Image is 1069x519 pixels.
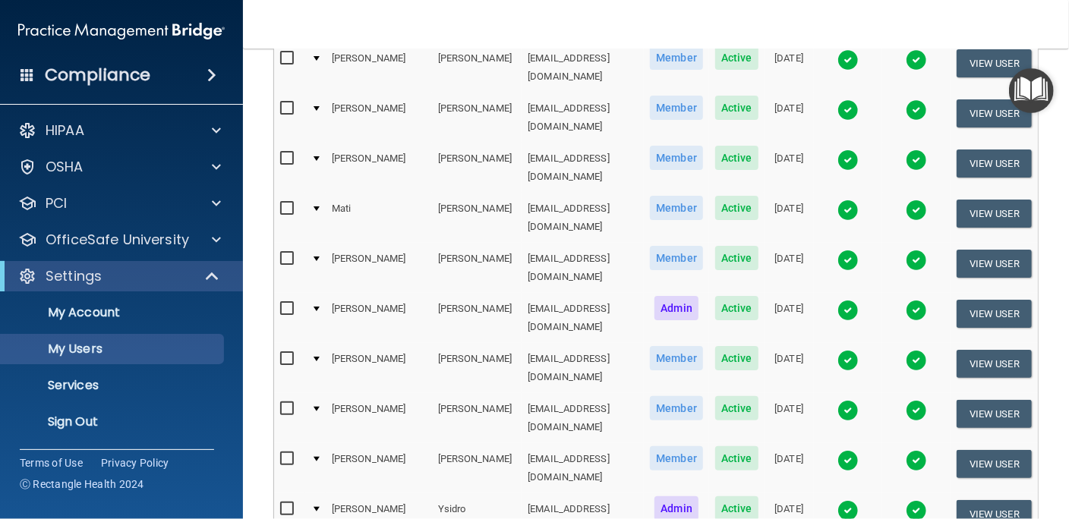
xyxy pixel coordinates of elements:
p: HIPAA [46,121,84,140]
img: tick.e7d51cea.svg [906,250,927,271]
td: [EMAIL_ADDRESS][DOMAIN_NAME] [522,393,644,443]
a: Terms of Use [20,455,83,470]
p: Services [10,378,217,393]
img: tick.e7d51cea.svg [906,49,927,71]
span: Member [650,246,703,270]
button: View User [957,350,1032,378]
td: [PERSON_NAME] [432,42,522,93]
img: tick.e7d51cea.svg [837,400,859,421]
td: [DATE] [765,143,814,193]
span: Active [715,96,758,120]
p: OfficeSafe University [46,231,189,249]
img: tick.e7d51cea.svg [837,200,859,221]
span: Ⓒ Rectangle Health 2024 [20,477,144,492]
img: tick.e7d51cea.svg [906,99,927,121]
span: Active [715,46,758,70]
span: Active [715,196,758,220]
td: [PERSON_NAME] [432,193,522,243]
td: [PERSON_NAME] [432,143,522,193]
span: Member [650,396,703,420]
td: [PERSON_NAME] [326,343,432,393]
button: View User [957,49,1032,77]
span: Active [715,346,758,370]
td: [PERSON_NAME] [432,443,522,493]
td: [DATE] [765,42,814,93]
td: [PERSON_NAME] [326,293,432,343]
span: Member [650,446,703,470]
td: [PERSON_NAME] [432,243,522,293]
span: Member [650,96,703,120]
img: tick.e7d51cea.svg [906,400,927,421]
td: [DATE] [765,243,814,293]
img: PMB logo [18,16,225,46]
p: My Users [10,341,217,357]
span: Member [650,346,703,370]
td: Mati [326,193,432,243]
td: [PERSON_NAME] [326,243,432,293]
img: tick.e7d51cea.svg [837,49,859,71]
span: Admin [654,296,698,320]
img: tick.e7d51cea.svg [837,250,859,271]
td: [PERSON_NAME] [432,343,522,393]
td: [PERSON_NAME] [326,93,432,143]
td: [DATE] [765,293,814,343]
td: [DATE] [765,93,814,143]
td: [DATE] [765,393,814,443]
td: [PERSON_NAME] [432,293,522,343]
td: [EMAIL_ADDRESS][DOMAIN_NAME] [522,93,644,143]
a: OSHA [18,158,221,176]
img: tick.e7d51cea.svg [837,149,859,171]
span: Active [715,446,758,470]
span: Active [715,146,758,170]
img: tick.e7d51cea.svg [837,99,859,121]
td: [EMAIL_ADDRESS][DOMAIN_NAME] [522,143,644,193]
img: tick.e7d51cea.svg [837,350,859,371]
a: Privacy Policy [101,455,169,470]
a: Settings [18,267,220,285]
td: [DATE] [765,343,814,393]
td: [EMAIL_ADDRESS][DOMAIN_NAME] [522,293,644,343]
p: PCI [46,194,67,212]
p: My Account [10,305,217,320]
button: Open Resource Center [1009,68,1054,113]
button: View User [957,200,1032,228]
td: [PERSON_NAME] [326,443,432,493]
td: [PERSON_NAME] [326,393,432,443]
td: [PERSON_NAME] [432,93,522,143]
span: Member [650,46,703,70]
td: [EMAIL_ADDRESS][DOMAIN_NAME] [522,42,644,93]
a: HIPAA [18,121,221,140]
img: tick.e7d51cea.svg [906,200,927,221]
a: OfficeSafe University [18,231,221,249]
h4: Compliance [45,64,150,86]
span: Active [715,296,758,320]
p: Settings [46,267,102,285]
td: [EMAIL_ADDRESS][DOMAIN_NAME] [522,343,644,393]
p: OSHA [46,158,84,176]
button: View User [957,149,1032,178]
td: [EMAIL_ADDRESS][DOMAIN_NAME] [522,193,644,243]
td: [PERSON_NAME] [432,393,522,443]
button: View User [957,300,1032,328]
button: View User [957,99,1032,127]
span: Member [650,146,703,170]
span: Member [650,196,703,220]
td: [PERSON_NAME] [326,143,432,193]
button: View User [957,400,1032,428]
button: View User [957,250,1032,278]
td: [DATE] [765,193,814,243]
img: tick.e7d51cea.svg [837,300,859,321]
td: [DATE] [765,443,814,493]
td: [EMAIL_ADDRESS][DOMAIN_NAME] [522,443,644,493]
p: Sign Out [10,414,217,429]
img: tick.e7d51cea.svg [906,300,927,321]
img: tick.e7d51cea.svg [906,149,927,171]
img: tick.e7d51cea.svg [906,350,927,371]
span: Active [715,246,758,270]
a: PCI [18,194,221,212]
td: [PERSON_NAME] [326,42,432,93]
span: Active [715,396,758,420]
iframe: Drift Widget Chat Controller [807,412,1051,472]
td: [EMAIL_ADDRESS][DOMAIN_NAME] [522,243,644,293]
